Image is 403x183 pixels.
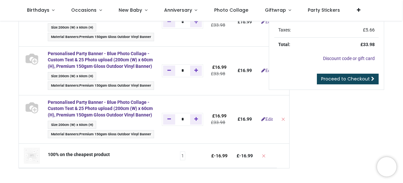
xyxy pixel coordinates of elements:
[48,81,154,90] span: :
[308,7,340,13] span: Party Stickers
[274,23,331,37] td: Taxes:
[190,66,202,76] a: Add one
[51,132,78,136] span: Material Banners
[214,153,227,158] span: -﻿16.99
[214,71,225,76] span: 33.98
[211,120,225,125] del: £
[27,7,49,13] span: Birthdays
[212,65,227,70] span: £
[119,7,142,13] span: New Baby
[48,152,110,157] strong: 100% on the cheapest product
[261,153,266,158] a: Remove from cart
[377,157,396,177] iframe: Brevo live chat
[321,76,370,82] span: Proceed to Checkout
[240,19,252,24] span: 16.99
[240,116,252,122] span: 16.99
[211,71,225,76] del: £
[211,153,227,158] span: £
[51,35,78,39] span: Material Banners
[48,121,96,129] span: :
[48,130,154,138] span: :
[261,117,273,121] a: Edit
[363,27,375,32] span: £
[215,113,227,118] span: 16.99
[323,56,375,61] a: Discount code or gift card
[238,19,252,24] b: £
[261,19,273,24] a: Edit
[58,123,93,127] span: 200cm (W) x 60cm (H)
[24,99,40,116] img: S65749 - [BN-00864-200W60H-BANNER_VY] Personalised Party Banner - Blue Photo Collage - Custom Tex...
[190,114,202,125] a: Add one
[317,74,379,85] a: Proceed to Checkout
[58,74,93,78] span: 200cm (W) x 60cm (H)
[239,153,253,158] span: -﻿16.99
[48,51,153,69] a: Personalised Party Banner - Blue Photo Collage - Custom Text & 25 Photo upload (200cm (W) x 60cm ...
[48,23,96,31] span: :
[71,7,97,13] span: Occasions
[366,27,375,32] span: 5.66
[51,74,58,78] span: Size
[211,22,225,28] del: £
[24,148,40,164] img: 100% on the cheapest product
[163,114,175,125] a: Remove one
[190,17,202,27] a: Add one
[238,68,252,73] b: £
[48,72,96,80] span: :
[48,33,154,41] span: :
[181,153,184,159] span: 1
[214,7,248,13] span: Photo Collage
[79,83,151,88] span: Premium 150gsm Gloss Outdoor Vinyl Banner
[163,17,175,27] a: Remove one
[238,116,252,122] b: £
[51,25,58,30] span: Size
[360,42,375,47] strong: £
[214,22,225,28] span: 33.98
[164,7,192,13] span: Anniversary
[363,42,375,47] span: 33.98
[261,68,273,73] a: Edit
[212,113,227,118] span: £
[163,66,175,76] a: Remove one
[214,120,225,125] span: 33.98
[24,51,40,67] img: S65749 - [BN-00864-200W60H-BANNER_VY] Personalised Party Banner - Blue Photo Collage - Custom Tex...
[237,153,253,158] b: £
[79,35,151,39] span: Premium 150gsm Gloss Outdoor Vinyl Banner
[51,123,58,127] span: Size
[48,100,153,117] a: Personalised Party Banner - Blue Photo Collage - Custom Text & 25 Photo upload (200cm (W) x 60cm ...
[265,7,286,13] span: Giftwrap
[51,83,78,88] span: Material Banners
[58,25,93,30] span: 200cm (W) x 60cm (H)
[278,42,290,47] strong: Total:
[215,65,227,70] span: 16.99
[240,68,252,73] span: 16.99
[79,132,151,136] span: Premium 150gsm Gloss Outdoor Vinyl Banner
